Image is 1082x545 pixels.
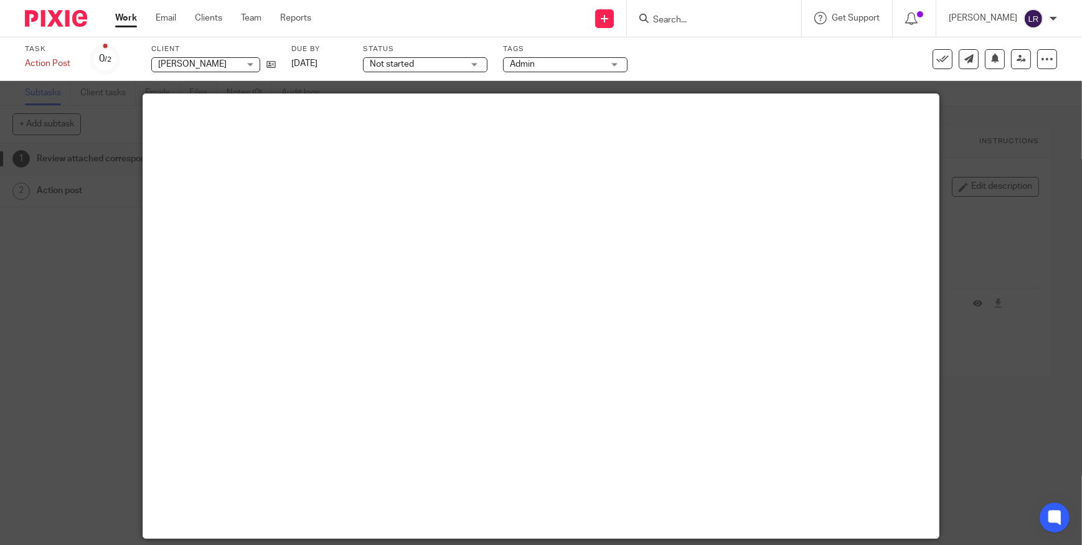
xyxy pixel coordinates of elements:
[652,15,764,26] input: Search
[1023,9,1043,29] img: svg%3E
[158,60,227,69] span: [PERSON_NAME]
[115,12,137,24] a: Work
[156,12,176,24] a: Email
[25,57,75,70] div: Action Post
[241,12,261,24] a: Team
[291,59,318,68] span: [DATE]
[291,44,347,54] label: Due by
[151,44,276,54] label: Client
[99,52,111,66] div: 0
[25,10,87,27] img: Pixie
[370,60,414,69] span: Not started
[25,44,75,54] label: Task
[280,12,311,24] a: Reports
[195,12,222,24] a: Clients
[832,14,880,22] span: Get Support
[503,44,628,54] label: Tags
[363,44,487,54] label: Status
[949,12,1017,24] p: [PERSON_NAME]
[105,56,111,63] small: /2
[510,60,535,69] span: Admin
